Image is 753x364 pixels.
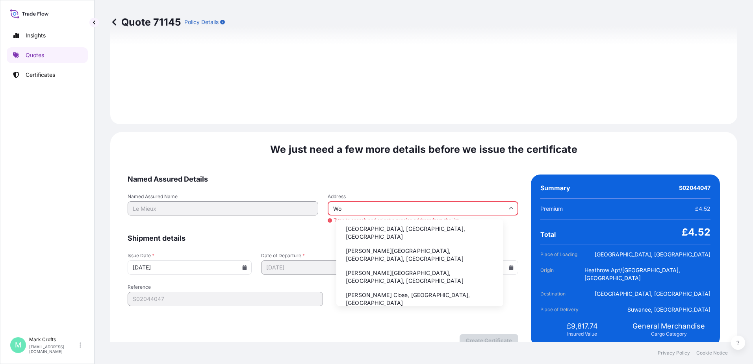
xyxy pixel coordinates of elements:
[270,143,577,156] span: We just need a few more details before we issue the certificate
[540,230,556,238] span: Total
[460,334,518,347] button: Create Certificate
[658,350,690,356] a: Privacy Policy
[567,321,598,331] span: £9,817.74
[128,253,252,259] span: Issue Date
[328,217,518,223] span: Type to search and select a precise address from the list
[567,331,597,337] span: Insured Value
[184,18,219,26] p: Policy Details
[7,47,88,63] a: Quotes
[696,350,728,356] a: Cookie Notice
[632,321,705,331] span: General Merchandise
[128,260,252,275] input: dd/mm/yyyy
[128,234,518,243] span: Shipment details
[29,336,78,343] p: Mark Crofts
[128,292,323,306] input: Your internal reference
[15,341,21,349] span: M
[540,205,563,213] span: Premium
[595,290,710,298] span: [GEOGRAPHIC_DATA], [GEOGRAPHIC_DATA]
[540,251,584,258] span: Place of Loading
[261,253,385,259] span: Date of Departure
[29,344,78,354] p: [EMAIL_ADDRESS][DOMAIN_NAME]
[7,28,88,43] a: Insights
[466,336,512,344] p: Create Certificate
[540,290,584,298] span: Destination
[651,331,687,337] span: Cargo Category
[339,223,500,243] li: [GEOGRAPHIC_DATA], [GEOGRAPHIC_DATA], [GEOGRAPHIC_DATA]
[339,289,500,309] li: [PERSON_NAME] Close, [GEOGRAPHIC_DATA], [GEOGRAPHIC_DATA]
[695,205,710,213] span: £4.52
[540,184,570,192] span: Summary
[584,266,710,282] span: Heathrow Apt/[GEOGRAPHIC_DATA], [GEOGRAPHIC_DATA]
[595,251,710,258] span: [GEOGRAPHIC_DATA], [GEOGRAPHIC_DATA]
[128,193,318,200] span: Named Assured Name
[26,51,44,59] p: Quotes
[110,16,181,28] p: Quote 71145
[682,226,710,238] span: £4.52
[679,184,710,192] span: S02044047
[540,306,584,314] span: Place of Delivery
[540,266,584,282] span: Origin
[627,306,710,314] span: Suwanee, [GEOGRAPHIC_DATA]
[26,71,55,79] p: Certificates
[328,201,518,215] input: Cargo owner address
[261,260,385,275] input: dd/mm/yyyy
[339,267,500,287] li: [PERSON_NAME][GEOGRAPHIC_DATA], [GEOGRAPHIC_DATA], [GEOGRAPHIC_DATA]
[26,32,46,39] p: Insights
[339,245,500,265] li: [PERSON_NAME][GEOGRAPHIC_DATA], [GEOGRAPHIC_DATA], [GEOGRAPHIC_DATA]
[328,193,518,200] span: Address
[128,175,518,184] span: Named Assured Details
[7,67,88,83] a: Certificates
[128,284,323,290] span: Reference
